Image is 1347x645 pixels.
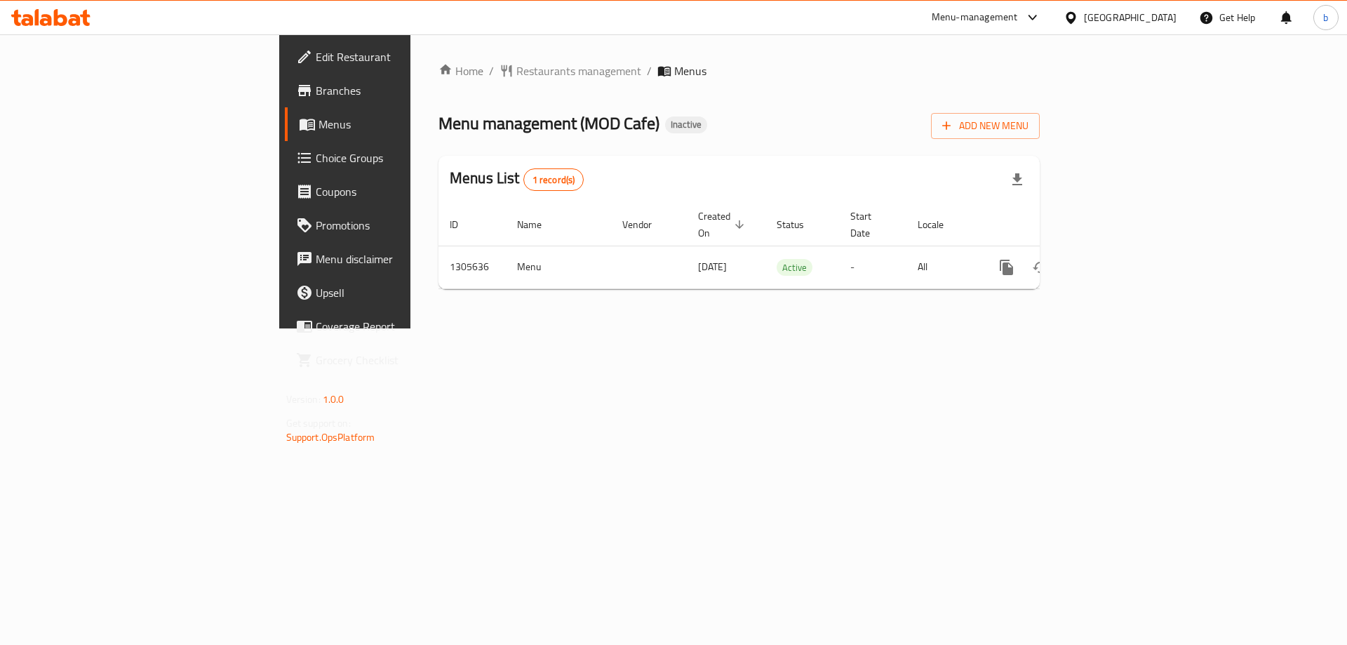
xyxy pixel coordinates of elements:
[450,216,476,233] span: ID
[316,352,493,368] span: Grocery Checklist
[839,246,906,288] td: -
[286,428,375,446] a: Support.OpsPlatform
[316,284,493,301] span: Upsell
[990,251,1024,284] button: more
[438,62,1040,79] nav: breadcrumb
[698,208,749,241] span: Created On
[665,119,707,131] span: Inactive
[698,258,727,276] span: [DATE]
[777,216,822,233] span: Status
[622,216,670,233] span: Vendor
[286,414,351,432] span: Get support on:
[316,318,493,335] span: Coverage Report
[777,260,812,276] span: Active
[285,242,504,276] a: Menu disclaimer
[979,204,1136,246] th: Actions
[319,116,493,133] span: Menus
[316,82,493,99] span: Branches
[285,276,504,310] a: Upsell
[777,259,812,276] div: Active
[285,310,504,343] a: Coverage Report
[323,390,344,408] span: 1.0.0
[285,208,504,242] a: Promotions
[517,216,560,233] span: Name
[316,217,493,234] span: Promotions
[665,117,707,133] div: Inactive
[316,251,493,267] span: Menu disclaimer
[285,175,504,208] a: Coupons
[438,204,1136,289] table: enhanced table
[285,107,504,141] a: Menus
[285,40,504,74] a: Edit Restaurant
[285,343,504,377] a: Grocery Checklist
[674,62,706,79] span: Menus
[516,62,641,79] span: Restaurants management
[286,390,321,408] span: Version:
[942,117,1028,135] span: Add New Menu
[1084,10,1177,25] div: [GEOGRAPHIC_DATA]
[316,149,493,166] span: Choice Groups
[500,62,641,79] a: Restaurants management
[850,208,890,241] span: Start Date
[932,9,1018,26] div: Menu-management
[506,246,611,288] td: Menu
[1000,163,1034,197] div: Export file
[285,74,504,107] a: Branches
[931,113,1040,139] button: Add New Menu
[1024,251,1057,284] button: Change Status
[906,246,979,288] td: All
[450,168,584,191] h2: Menus List
[285,141,504,175] a: Choice Groups
[647,62,652,79] li: /
[1323,10,1328,25] span: b
[918,216,962,233] span: Locale
[523,168,584,191] div: Total records count
[438,107,659,139] span: Menu management ( MOD Cafe )
[524,173,584,187] span: 1 record(s)
[316,183,493,200] span: Coupons
[316,48,493,65] span: Edit Restaurant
